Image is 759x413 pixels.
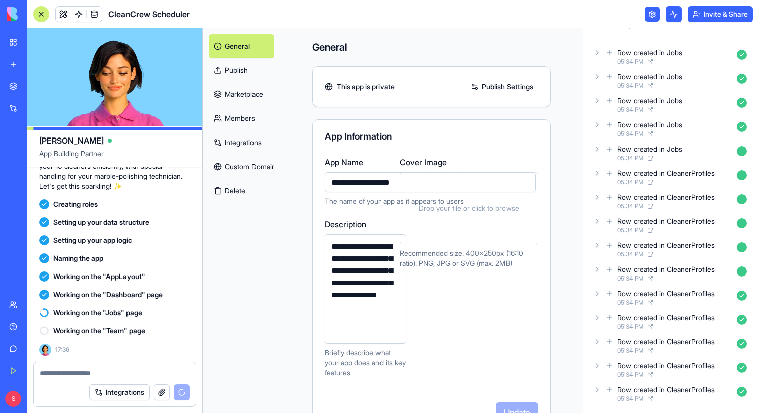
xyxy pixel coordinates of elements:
span: Setting up your data structure [53,217,149,227]
div: Row created in Jobs [617,48,682,58]
p: Briefly describe what your app does and its key features [325,348,406,378]
a: Members [209,106,274,130]
label: App Name [325,156,536,168]
div: Row created in Jobs [617,120,682,130]
span: 05:34 PM [617,226,643,234]
div: Row created in CleanerProfiles [617,192,715,202]
span: 05:34 PM [617,347,643,355]
p: The name of your app as it appears to users [325,196,536,206]
div: Row created in CleanerProfiles [617,361,715,371]
span: CleanCrew Scheduler [108,8,190,20]
a: Publish Settings [466,79,538,95]
span: 05:34 PM [617,371,643,379]
span: Creating roles [53,199,98,209]
span: This app is private [337,82,395,92]
div: Row created in CleanerProfiles [617,168,715,178]
div: Row created in Jobs [617,96,682,106]
label: Description [325,218,406,230]
p: Recommended size: 400x250px (16:10 ratio). PNG, JPG or SVG (max. 2MB) [400,248,538,268]
div: Row created in CleanerProfiles [617,337,715,347]
span: [PERSON_NAME] [39,134,104,147]
a: Integrations [209,130,274,155]
span: Working on the "Jobs" page [53,308,142,318]
button: Integrations [89,384,150,400]
span: 05:34 PM [617,154,643,162]
div: Row created in Jobs [617,144,682,154]
div: Row created in CleanerProfiles [617,264,715,274]
span: Setting up your app logic [53,235,132,245]
span: Working on the "Team" page [53,326,145,336]
img: logo [7,7,69,21]
span: 05:34 PM [617,299,643,307]
div: Row created in CleanerProfiles [617,240,715,250]
span: 05:34 PM [617,323,643,331]
a: Marketplace [209,82,274,106]
button: Invite & Share [688,6,753,22]
div: Drop your file or click to browse [400,172,538,244]
span: 05:34 PM [617,82,643,90]
span: S [5,391,21,407]
span: 05:34 PM [617,250,643,258]
span: 05:34 PM [617,58,643,66]
a: Publish [209,58,274,82]
span: 05:34 PM [617,106,643,114]
img: Ella_00000_wcx2te.png [39,344,51,356]
a: Custom Domain [209,155,274,179]
span: 05:34 PM [617,274,643,283]
span: 05:34 PM [617,130,643,138]
a: General [209,34,274,58]
label: Cover Image [400,156,538,168]
span: 05:34 PM [617,178,643,186]
h4: General [312,40,551,54]
div: Row created in Jobs [617,72,682,82]
span: Working on the "Dashboard" page [53,290,163,300]
span: Naming the app [53,253,103,263]
span: Drop your file or click to browse [419,203,519,213]
span: App Building Partner [39,149,190,167]
span: Working on the "AppLayout" [53,271,145,282]
span: 17:36 [55,346,69,354]
span: 05:34 PM [617,202,643,210]
span: 05:34 PM [617,395,643,403]
div: App Information [325,132,538,141]
div: Row created in CleanerProfiles [617,216,715,226]
div: Row created in CleanerProfiles [617,289,715,299]
div: Row created in CleanerProfiles [617,385,715,395]
div: Row created in CleanerProfiles [617,313,715,323]
button: Delete [209,179,274,203]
